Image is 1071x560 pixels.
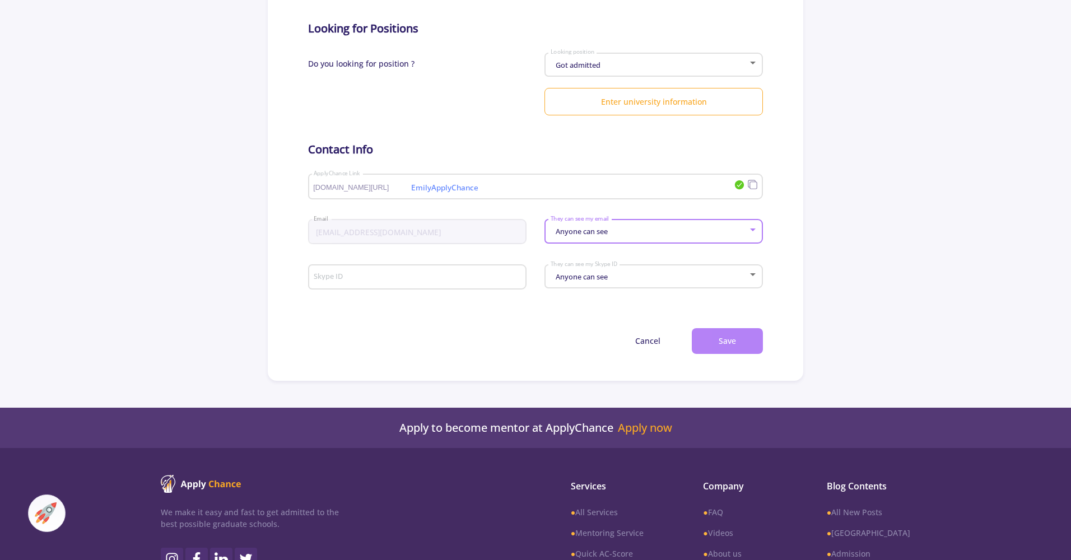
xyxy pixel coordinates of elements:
a: ●Admission [827,548,910,559]
a: ●Videos [703,527,790,539]
a: ●All New Posts [827,506,910,518]
img: ac-market [35,502,57,524]
b: ● [703,528,707,538]
span: Blog Contents [827,479,910,493]
span: Do you looking for position ? [308,49,415,88]
b: ● [571,528,575,538]
b: ● [571,548,575,559]
span: [DOMAIN_NAME][URL] [313,184,410,192]
img: ApplyChance logo [161,475,241,493]
span: Anyone can see [553,272,608,282]
a: ●[GEOGRAPHIC_DATA] [827,527,910,539]
b: ● [703,507,707,517]
h5: Contact Info [308,143,763,156]
span: Got admitted [553,60,600,70]
b: ● [703,548,707,559]
b: ● [571,507,575,517]
h5: Looking for Positions [308,22,763,35]
a: ●About us [703,548,790,559]
a: ●Mentoring Service [571,527,667,539]
a: ●FAQ [703,506,790,518]
b: ● [827,507,831,517]
a: Apply now [618,421,672,435]
button: Enter university information [544,88,763,115]
button: Save [692,328,763,354]
a: ●All Services [571,506,667,518]
button: Cancel [608,328,687,354]
a: ●Quick AC-Score [571,548,667,559]
p: We make it easy and fast to get admitted to the best possible graduate schools. [161,506,339,530]
b: ● [827,548,831,559]
span: Company [703,479,790,493]
b: ● [827,528,831,538]
span: Services [571,479,667,493]
span: Anyone can see [553,226,608,236]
